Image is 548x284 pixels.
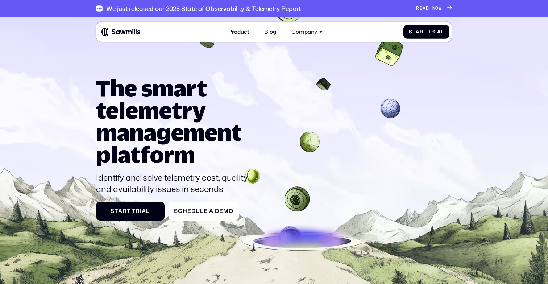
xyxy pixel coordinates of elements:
span: o [229,208,233,214]
a: StartTrial [403,25,449,39]
p: Identify and solve telemetry cost, quality, and availability issues in seconds [96,172,255,195]
span: O [435,5,439,11]
div: Company [291,29,317,35]
span: W [439,5,442,11]
a: READNOW [416,5,452,11]
span: a [416,29,420,35]
span: e [204,208,208,214]
span: r [136,208,140,214]
a: Blog [260,25,281,40]
span: h [183,208,187,214]
a: StartTrial [96,202,165,221]
span: l [441,29,444,35]
span: d [191,208,196,214]
span: S [174,208,178,214]
span: r [123,208,127,214]
span: t [424,29,427,35]
span: i [140,208,142,214]
span: r [420,29,424,35]
span: a [142,208,146,214]
h1: The smart telemetry management platform [96,77,255,166]
div: Company [287,25,327,40]
a: ScheduleaDemo [169,202,239,221]
span: t [115,208,118,214]
span: r [431,29,435,35]
span: m [223,208,229,214]
span: a [437,29,441,35]
span: i [435,29,437,35]
span: T [428,29,432,35]
span: A [423,5,426,11]
span: R [416,5,419,11]
span: E [419,5,423,11]
span: l [146,208,150,214]
span: t [412,29,416,35]
span: S [409,29,412,35]
span: N [432,5,436,11]
span: S [111,208,115,214]
span: T [132,208,136,214]
span: l [200,208,204,214]
span: D [426,5,429,11]
span: a [118,208,123,214]
span: e [187,208,191,214]
span: D [215,208,219,214]
span: a [209,208,213,214]
span: c [178,208,183,214]
span: u [196,208,200,214]
span: t [127,208,130,214]
a: Product [224,25,254,40]
span: e [219,208,223,214]
div: We just released our 2025 State of Observability & Telemetry Report [106,5,301,12]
